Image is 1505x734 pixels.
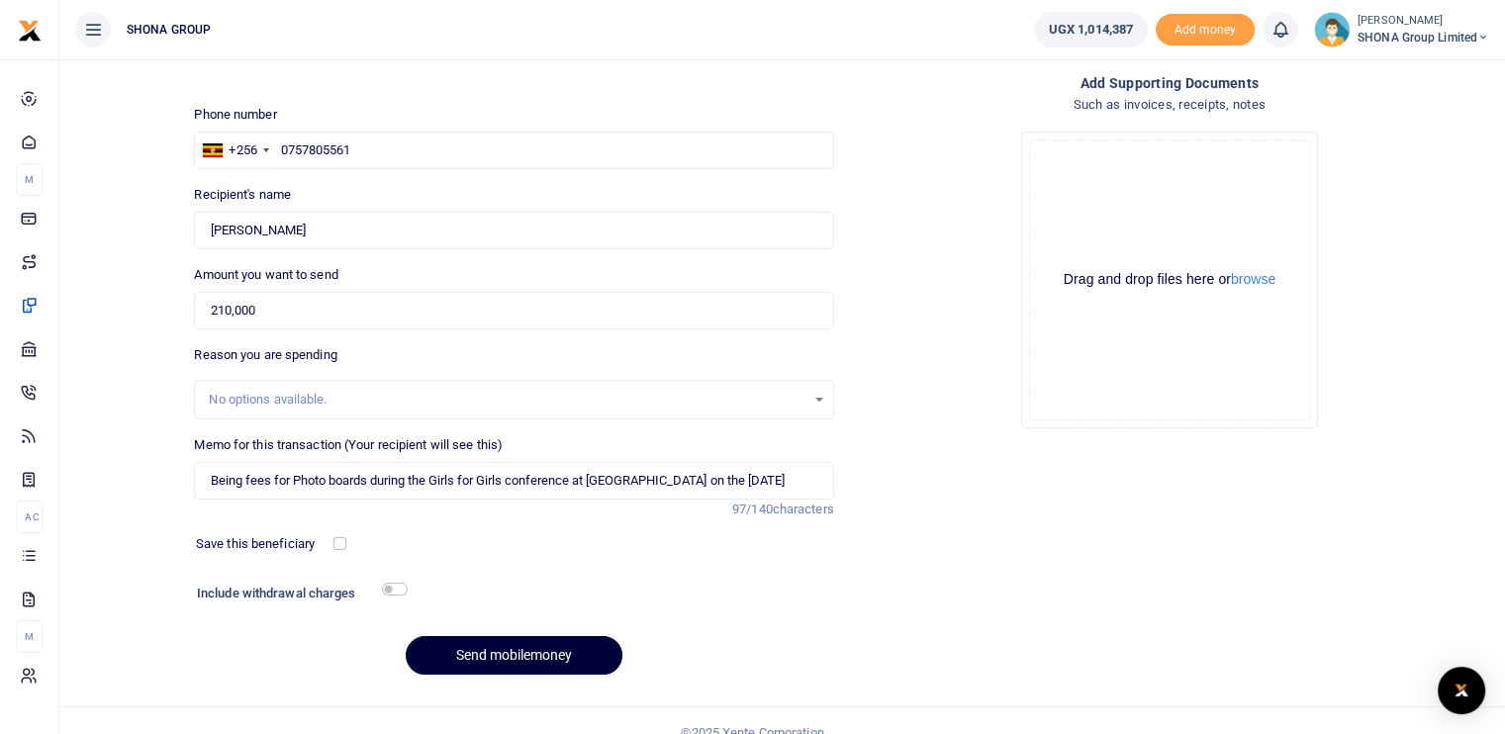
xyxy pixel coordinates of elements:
[1358,13,1489,30] small: [PERSON_NAME]
[1049,20,1133,40] span: UGX 1,014,387
[1314,12,1489,47] a: profile-user [PERSON_NAME] SHONA Group Limited
[1156,14,1255,46] span: Add money
[16,163,43,196] li: M
[195,133,274,168] div: Uganda: +256
[196,534,315,554] label: Save this beneficiary
[194,212,833,249] input: Loading name...
[1156,14,1255,46] li: Toup your wallet
[194,345,336,365] label: Reason you are spending
[1358,29,1489,46] span: SHONA Group Limited
[194,185,291,205] label: Recipient's name
[18,19,42,43] img: logo-small
[1156,21,1255,36] a: Add money
[1021,132,1318,428] div: File Uploader
[209,390,804,410] div: No options available.
[18,22,42,37] a: logo-small logo-large logo-large
[16,620,43,653] li: M
[1314,12,1350,47] img: profile-user
[1438,667,1485,714] div: Open Intercom Messenger
[850,94,1489,116] h4: Such as invoices, receipts, notes
[194,462,833,500] input: Enter extra information
[1231,272,1275,286] button: browse
[850,72,1489,94] h4: Add supporting Documents
[119,21,219,39] span: SHONA GROUP
[16,501,43,533] li: Ac
[229,140,256,160] div: +256
[194,132,833,169] input: Enter phone number
[773,502,834,516] span: characters
[1030,270,1309,289] div: Drag and drop files here or
[194,435,503,455] label: Memo for this transaction (Your recipient will see this)
[1026,12,1156,47] li: Wallet ballance
[197,586,399,601] h6: Include withdrawal charges
[194,105,276,125] label: Phone number
[194,265,337,285] label: Amount you want to send
[1034,12,1148,47] a: UGX 1,014,387
[406,636,622,675] button: Send mobilemoney
[194,292,833,329] input: UGX
[732,502,773,516] span: 97/140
